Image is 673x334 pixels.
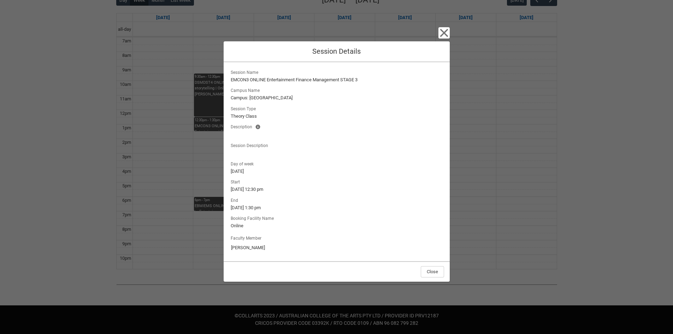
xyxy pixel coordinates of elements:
[231,196,241,204] span: End
[231,159,256,167] span: Day of week
[231,94,443,101] lightning-formatted-text: Campus: [GEOGRAPHIC_DATA]
[231,68,261,76] span: Session Name
[231,113,443,120] lightning-formatted-text: Theory Class
[231,76,443,83] lightning-formatted-text: EMCON3 ONLINE Entertainment Finance Management STAGE 3
[231,122,255,130] span: Description
[231,234,264,241] label: Faculty Member
[231,177,243,185] span: Start
[231,222,443,229] lightning-formatted-text: Online
[231,141,271,149] span: Session Description
[231,104,259,112] span: Session Type
[231,168,443,175] lightning-formatted-text: [DATE]
[312,47,361,55] span: Session Details
[231,86,262,94] span: Campus Name
[231,214,277,222] span: Booking Facility Name
[438,27,450,39] button: Close
[421,266,444,277] button: Close
[231,186,443,193] lightning-formatted-text: [DATE] 12:30 pm
[231,204,443,211] lightning-formatted-text: [DATE] 1:30 pm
